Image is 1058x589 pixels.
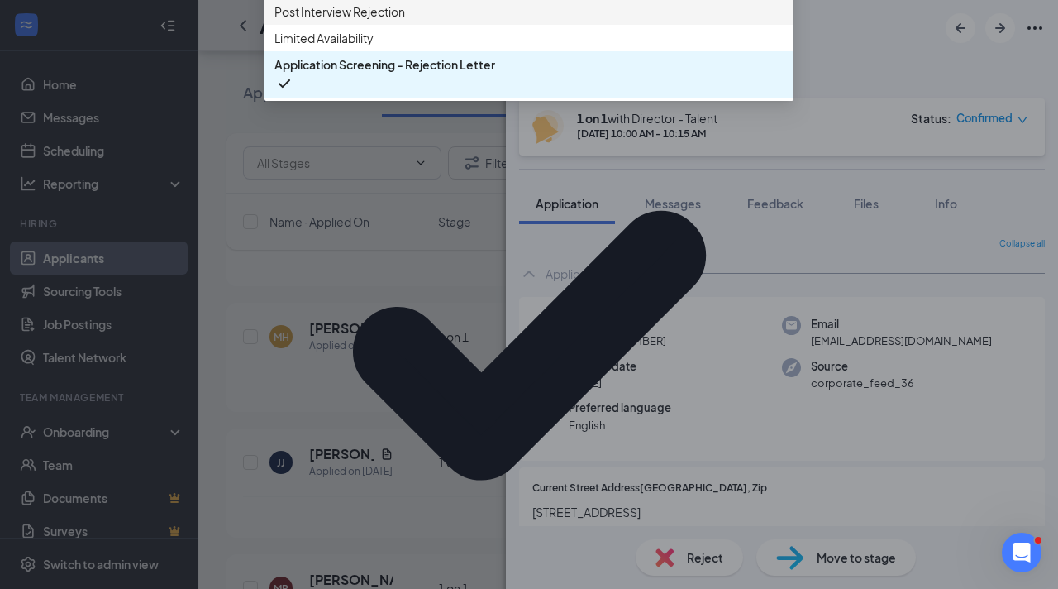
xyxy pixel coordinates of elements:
[1002,533,1041,572] iframe: Intercom live chat
[274,2,405,21] span: Post Interview Rejection
[274,74,294,93] svg: Checkmark
[274,55,495,74] span: Application Screening - Rejection Letter
[274,29,374,47] span: Limited Availability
